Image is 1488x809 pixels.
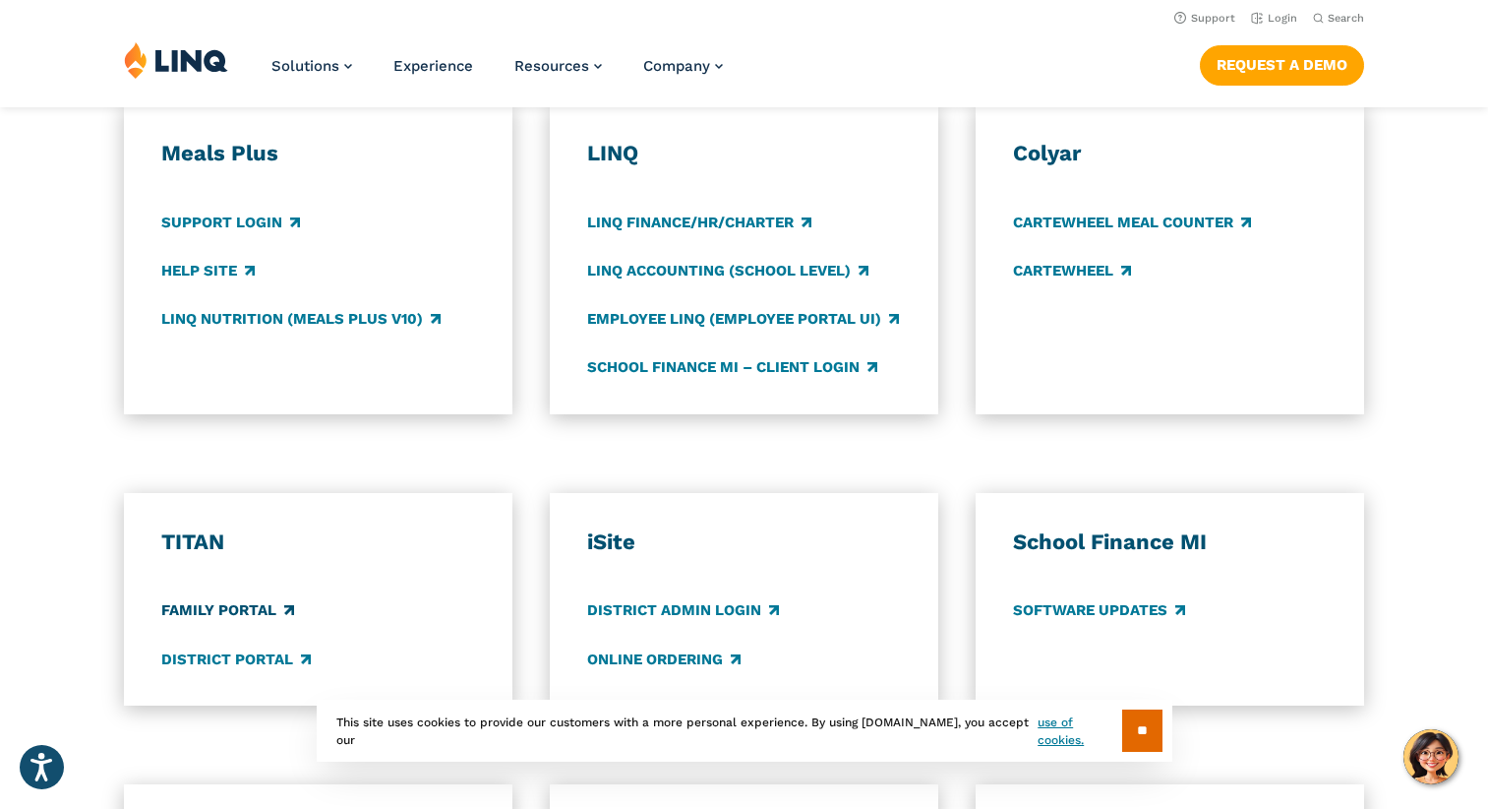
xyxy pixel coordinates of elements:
h3: Meals Plus [161,140,475,167]
a: Family Portal [161,600,294,622]
a: CARTEWHEEL [1013,260,1131,281]
img: LINQ | K‑12 Software [124,41,228,79]
a: Request a Demo [1200,45,1364,85]
a: Company [643,57,723,75]
button: Open Search Bar [1313,11,1364,26]
a: LINQ Finance/HR/Charter [587,212,811,233]
div: This site uses cookies to provide our customers with a more personal experience. By using [DOMAIN... [317,700,1172,762]
a: District Admin Login [587,600,779,622]
a: School Finance MI – Client Login [587,356,877,378]
nav: Primary Navigation [271,41,723,106]
a: Help Site [161,260,255,281]
a: Online Ordering [587,649,741,670]
span: Resources [514,57,589,75]
a: Login [1251,12,1297,25]
a: Employee LINQ (Employee Portal UI) [587,308,899,330]
h3: TITAN [161,529,475,556]
nav: Button Navigation [1200,41,1364,85]
a: LINQ Nutrition (Meals Plus v10) [161,308,441,330]
button: Hello, have a question? Let’s chat. [1403,729,1458,784]
a: Resources [514,57,602,75]
a: Support [1174,12,1235,25]
a: LINQ Accounting (school level) [587,260,868,281]
h3: iSite [587,529,901,556]
span: Search [1328,12,1364,25]
h3: School Finance MI [1013,529,1327,556]
h3: LINQ [587,140,901,167]
a: Experience [393,57,473,75]
a: use of cookies. [1038,714,1121,749]
span: Solutions [271,57,339,75]
a: Support Login [161,212,300,233]
span: Company [643,57,710,75]
a: District Portal [161,649,311,670]
h3: Colyar [1013,140,1327,167]
a: CARTEWHEEL Meal Counter [1013,212,1251,233]
a: Solutions [271,57,352,75]
a: Software Updates [1013,600,1185,622]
